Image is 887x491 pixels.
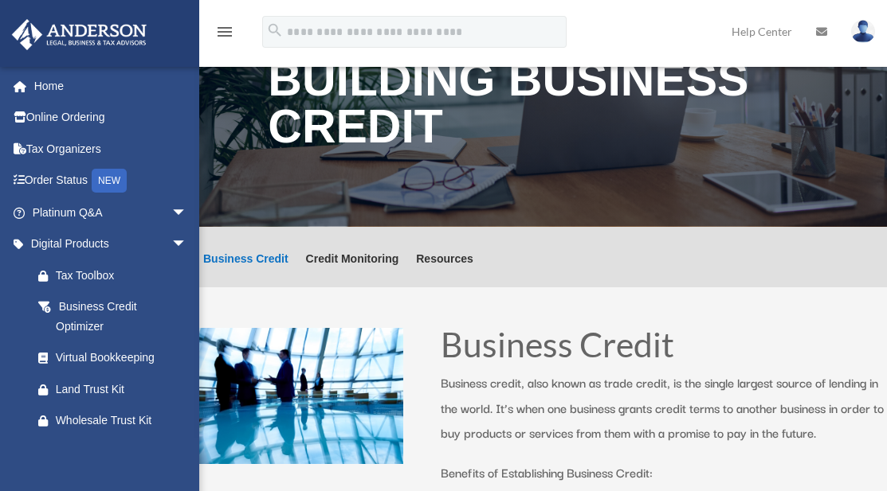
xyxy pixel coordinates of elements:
[56,266,191,286] div: Tax Toolbox
[56,380,191,399] div: Land Trust Kit
[203,253,288,287] a: Business Credit
[11,436,211,468] a: My Entitiesarrow_drop_down
[171,228,203,261] span: arrow_drop_down
[56,297,183,336] div: Business Credit Optimizer
[11,197,211,228] a: Platinum Q&Aarrow_drop_down
[22,259,211,291] a: Tax Toolbox
[215,22,234,41] i: menu
[11,102,211,134] a: Online Ordering
[416,253,473,287] a: Resources
[7,19,151,50] img: Anderson Advisors Platinum Portal
[268,57,818,158] h1: Building Business Credit
[22,405,211,437] a: Wholesale Trust Kit
[56,348,191,368] div: Virtual Bookkeeping
[56,411,191,431] div: Wholesale Trust Kit
[266,21,284,39] i: search
[441,328,887,370] h1: Business Credit
[11,228,211,260] a: Digital Productsarrow_drop_down
[851,20,875,43] img: User Pic
[306,253,399,287] a: Credit Monitoring
[11,133,211,165] a: Tax Organizers
[11,70,211,102] a: Home
[441,370,887,460] p: Business credit, also known as trade credit, is the single largest source of lending in the world...
[22,342,211,374] a: Virtual Bookkeeping
[22,373,211,405] a: Land Trust Kit
[215,28,234,41] a: menu
[171,197,203,229] span: arrow_drop_down
[92,169,127,193] div: NEW
[11,165,211,197] a: Order StatusNEW
[441,460,887,485] p: Benefits of Establishing Business Credit:
[171,436,203,469] span: arrow_drop_down
[22,291,203,342] a: Business Credit Optimizer
[199,328,403,464] img: business people talking in office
